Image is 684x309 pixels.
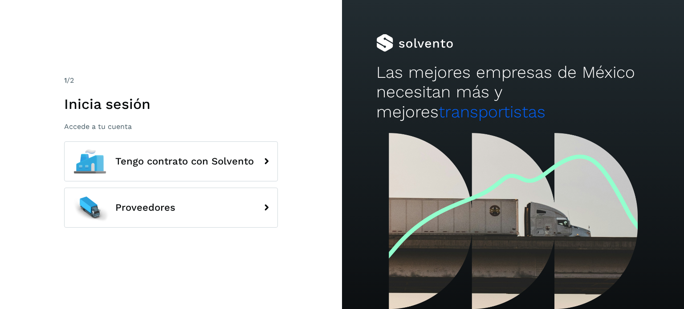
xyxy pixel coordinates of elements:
[64,141,278,181] button: Tengo contrato con Solvento
[64,188,278,228] button: Proveedores
[376,63,650,122] h2: Las mejores empresas de México necesitan más y mejores
[64,96,278,112] h1: Inicia sesión
[115,202,175,213] span: Proveedores
[64,122,278,131] p: Accede a tu cuenta
[64,75,278,86] div: /2
[439,102,546,121] span: transportistas
[64,76,67,84] span: 1
[115,156,254,167] span: Tengo contrato con Solvento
